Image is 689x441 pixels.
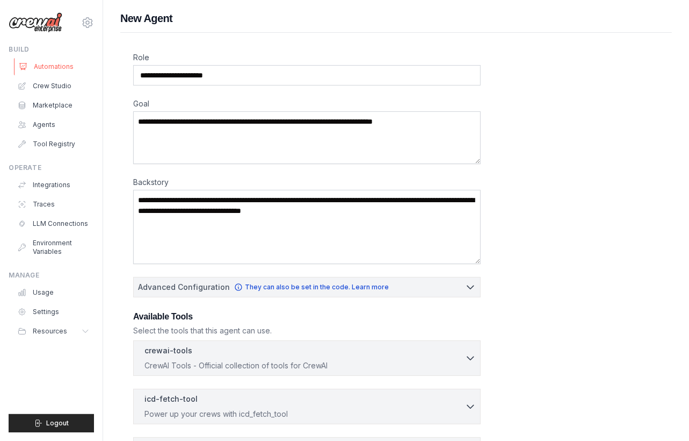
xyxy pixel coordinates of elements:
a: They can also be set in the code. Learn more [234,283,389,291]
button: Resources [13,323,94,340]
h3: Available Tools [133,310,481,323]
h1: New Agent [120,11,672,26]
p: crewai-tools [144,345,192,356]
div: Build [9,45,94,54]
button: icd-fetch-tool Power up your crews with icd_fetch_tool [138,394,476,419]
a: Traces [13,196,94,213]
button: crewai-tools CrewAI Tools - Official collection of tools for CrewAI [138,345,476,371]
a: LLM Connections [13,215,94,232]
a: Automations [14,58,95,75]
p: icd-fetch-tool [144,394,198,404]
button: Logout [9,414,94,432]
p: Select the tools that this agent can use. [133,325,481,336]
a: Integrations [13,176,94,194]
span: Resources [33,327,67,336]
div: Operate [9,163,94,172]
span: Advanced Configuration [138,282,230,293]
a: Environment Variables [13,234,94,260]
span: Logout [47,419,69,428]
a: Marketplace [13,97,94,114]
a: Settings [13,303,94,321]
p: Power up your crews with icd_fetch_tool [144,409,465,419]
div: Manage [9,271,94,280]
p: CrewAI Tools - Official collection of tools for CrewAI [144,360,465,371]
a: Tool Registry [13,136,94,153]
img: Logo [9,12,62,33]
a: Agents [13,116,94,133]
button: Advanced Configuration They can also be set in the code. Learn more [134,278,480,297]
label: Role [133,52,481,63]
a: Usage [13,284,94,301]
a: Crew Studio [13,77,94,95]
label: Goal [133,98,481,109]
label: Backstory [133,177,481,188]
